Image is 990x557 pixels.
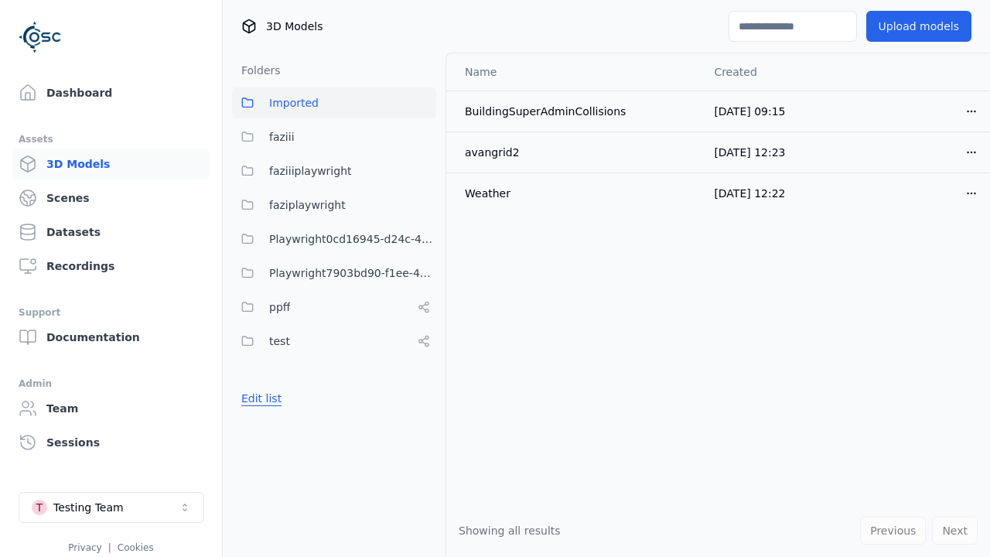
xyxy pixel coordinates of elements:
div: Assets [19,130,203,149]
div: avangrid2 [465,145,689,160]
span: Imported [269,94,319,112]
th: Created [702,53,846,91]
div: Support [19,303,203,322]
span: faziii [269,128,295,146]
span: Playwright7903bd90-f1ee-40e5-8689-7a943bbd43ef [269,264,436,282]
a: Dashboard [12,77,210,108]
button: Playwright7903bd90-f1ee-40e5-8689-7a943bbd43ef [232,258,436,289]
span: test [269,332,290,350]
div: Admin [19,374,203,393]
span: Showing all results [459,525,561,537]
div: T [32,500,47,515]
th: Name [446,53,702,91]
button: test [232,326,436,357]
span: faziiiplaywright [269,162,352,180]
button: faziii [232,121,436,152]
button: Upload models [866,11,971,42]
h3: Folders [232,63,281,78]
div: BuildingSuperAdminCollisions [465,104,689,119]
button: Playwright0cd16945-d24c-45f9-a8ba-c74193e3fd84 [232,224,436,255]
span: | [108,542,111,553]
button: Select a workspace [19,492,204,523]
a: Privacy [68,542,101,553]
span: [DATE] 09:15 [714,105,785,118]
a: Documentation [12,322,210,353]
span: faziplaywright [269,196,346,214]
a: Cookies [118,542,154,553]
span: [DATE] 12:22 [714,187,785,200]
a: Scenes [12,183,210,214]
a: Sessions [12,427,210,458]
a: Team [12,393,210,424]
div: Weather [465,186,689,201]
span: ppff [269,298,290,316]
span: 3D Models [266,19,323,34]
button: Imported [232,87,436,118]
div: Testing Team [53,500,124,515]
button: faziiiplaywright [232,155,436,186]
span: [DATE] 12:23 [714,146,785,159]
button: faziplaywright [232,190,436,220]
img: Logo [19,15,62,59]
a: Datasets [12,217,210,248]
a: 3D Models [12,149,210,179]
span: Playwright0cd16945-d24c-45f9-a8ba-c74193e3fd84 [269,230,436,248]
button: Edit list [232,384,291,412]
button: ppff [232,292,436,323]
a: Recordings [12,251,210,282]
